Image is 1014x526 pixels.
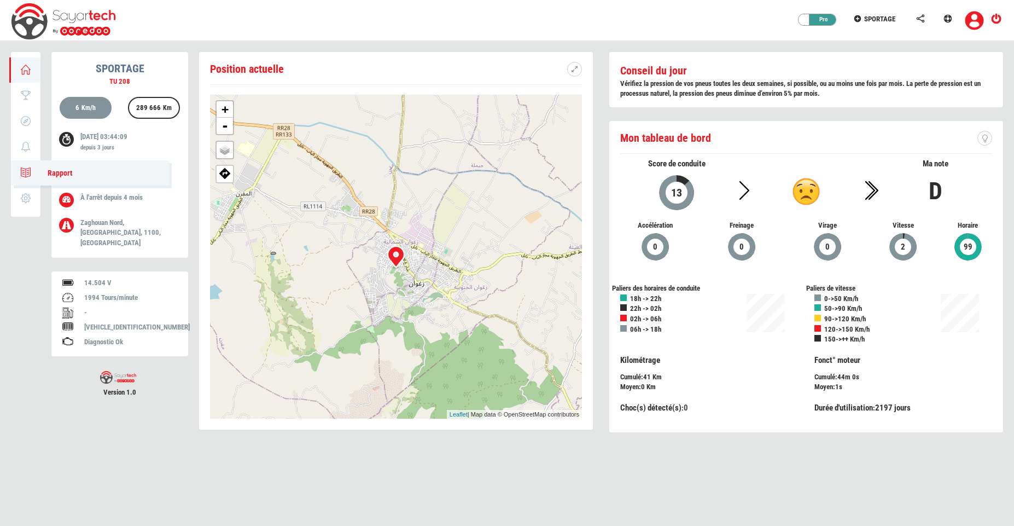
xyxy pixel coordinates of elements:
[814,402,992,414] div: :
[620,221,690,231] span: Accélération
[824,335,865,343] b: 150->++ Km/h
[630,315,661,323] b: 02h -> 06h
[612,355,806,392] div: :
[51,77,188,87] div: TU 208
[80,218,172,248] p: Zaghouan Nord, [GEOGRAPHIC_DATA], 1100, [GEOGRAPHIC_DATA]
[447,410,582,419] div: | Map data © OpenStreetMap contributors
[944,221,992,231] span: Horaire
[71,98,101,120] div: 6
[620,383,639,391] span: Moyen
[652,373,662,381] span: Km
[217,118,233,134] a: Zoom out
[620,373,641,381] span: Cumulé
[652,241,658,253] span: 0
[814,403,873,413] span: Durée d'utilisation
[84,322,177,333] div: [VEHICLE_IDENTIFICATION_NUMBER]
[210,62,284,76] span: Position actuelle
[219,167,231,179] img: directions.png
[81,103,96,113] label: Km/h
[875,403,911,413] span: 2197 jours
[11,160,169,186] a: Rapport
[739,241,744,253] span: 0
[814,383,833,391] span: Moyen
[630,325,661,333] b: 06h -> 18h
[80,132,172,154] p: [DATE] 03:44:09
[923,159,948,169] span: Ma note
[217,166,233,179] span: Afficher ma position sur google map
[824,315,866,323] b: 90->120 Km/h
[824,304,862,313] b: 50->90 Km/h
[641,383,645,391] span: 0
[163,103,172,113] label: Km
[84,278,177,288] div: 14.504 V
[684,403,688,413] span: 0
[84,308,177,318] div: -
[824,294,858,303] b: 0->50 Km/h
[620,403,681,413] span: Choc(s) détecté(s)
[84,337,177,348] div: Diagnostic Ok
[612,284,806,294] div: Paliers des horaires de conduite
[648,159,706,169] span: Score de conduite
[864,15,895,23] span: SPORTAGE
[707,221,777,231] span: Freinage
[792,178,820,205] img: d.png
[84,293,177,303] div: 1994 Tours/minute
[793,221,863,231] span: Virage
[814,382,992,392] div: :
[620,402,798,414] div: :
[80,193,102,201] span: À l'arrêt
[671,186,683,199] span: 13
[879,221,927,231] span: Vitesse
[620,64,687,77] b: Conseil du jour
[131,98,177,120] div: 289 666
[51,388,188,398] span: Version 1.0
[96,62,144,75] b: SPORTAGE
[630,294,661,303] b: 18h -> 22h
[80,143,114,152] label: depuis 3 jours
[814,355,992,366] p: Fonct° moteur
[217,142,233,158] a: Layers
[824,325,870,333] b: 120->150 Km/h
[835,383,842,391] span: 1s
[825,241,830,253] span: 0
[804,14,837,25] div: Pro
[450,411,468,418] a: Leaflet
[837,373,859,381] span: 44m 0s
[646,383,656,391] span: Km
[37,169,72,177] span: Rapport
[100,371,136,384] img: sayartech-logo.png
[814,373,835,381] span: Cumulé
[217,101,233,118] a: Zoom in
[630,304,661,313] b: 22h -> 02h
[900,241,906,253] span: 2
[643,373,651,381] span: 41
[104,193,143,201] span: depuis 4 mois
[620,79,981,98] b: Vérifiez la pression de vos pneus toutes les deux semaines, si possible, ou au moins une fois par...
[929,177,942,205] b: D
[620,355,798,366] p: Kilométrage
[620,131,711,144] span: Mon tableau de bord
[806,284,1000,294] div: Paliers de vitesse
[806,355,1000,392] div: :
[963,241,973,253] span: 99
[620,382,798,392] div: :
